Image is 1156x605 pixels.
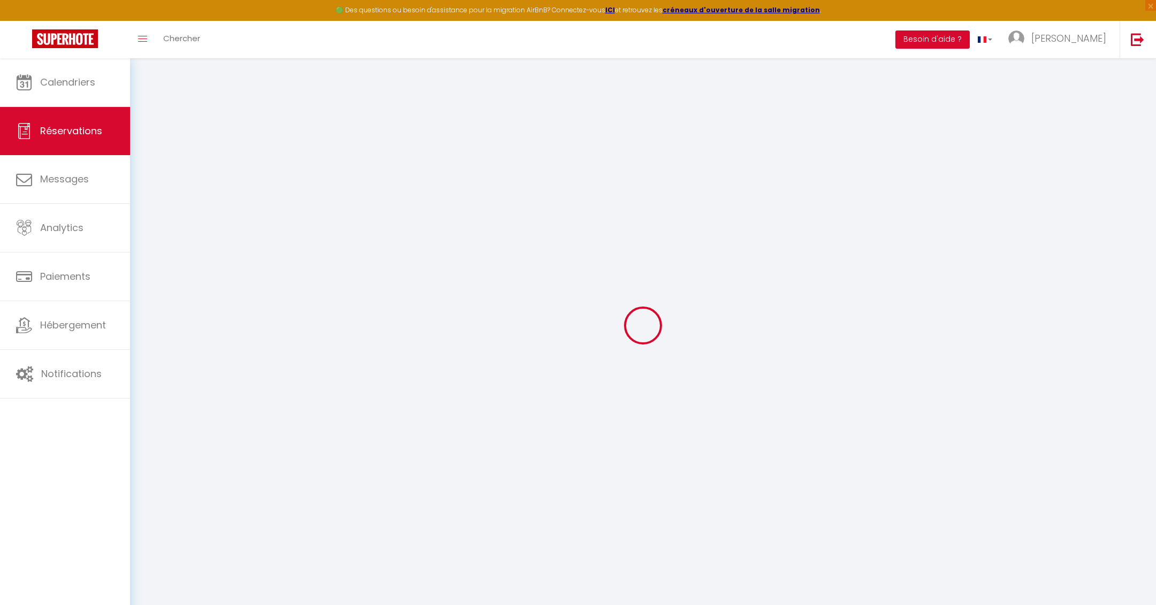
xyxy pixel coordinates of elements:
a: ICI [605,5,615,14]
span: Messages [40,172,89,186]
span: Analytics [40,221,83,234]
span: Notifications [41,367,102,380]
a: Chercher [155,21,208,58]
span: Paiements [40,270,90,283]
span: [PERSON_NAME] [1031,32,1106,45]
img: logout [1131,33,1144,46]
a: créneaux d'ouverture de la salle migration [663,5,820,14]
span: Calendriers [40,75,95,89]
button: Ouvrir le widget de chat LiveChat [9,4,41,36]
a: ... [PERSON_NAME] [1000,21,1120,58]
span: Chercher [163,33,200,44]
span: Réservations [40,124,102,137]
iframe: Chat [1111,557,1148,597]
img: Super Booking [32,29,98,48]
span: Hébergement [40,318,106,332]
img: ... [1008,30,1024,47]
button: Besoin d'aide ? [895,30,970,49]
